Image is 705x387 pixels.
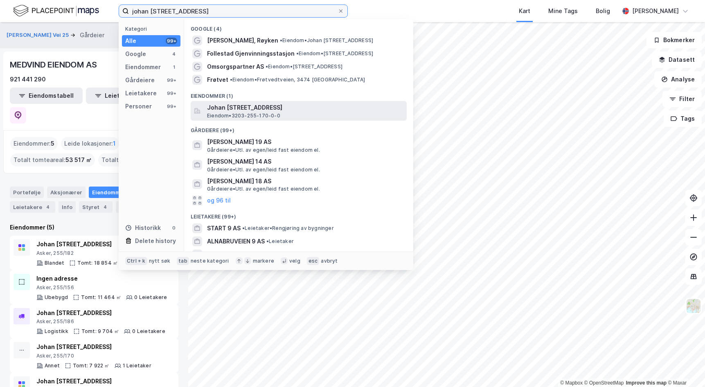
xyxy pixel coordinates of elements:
[10,187,44,198] div: Portefølje
[184,19,413,34] div: Google (4)
[125,26,180,32] div: Kategori
[13,4,99,18] img: logo.f888ab2527a4732fd821a326f86c7f29.svg
[80,30,104,40] div: Gårdeier
[596,6,610,16] div: Bolig
[36,239,160,249] div: Johan [STREET_ADDRESS]
[45,294,68,301] div: Ubebygd
[662,91,702,107] button: Filter
[125,49,146,59] div: Google
[289,258,300,264] div: velg
[116,201,172,213] div: Transaksjoner
[207,166,320,173] span: Gårdeiere • Utl. av egen/leid fast eiendom el.
[230,76,365,83] span: Eiendom • Frøtvedtveien, 3474 [GEOGRAPHIC_DATA]
[125,223,161,233] div: Historikk
[47,187,86,198] div: Aksjonærer
[664,110,702,127] button: Tags
[184,86,413,101] div: Eiendommer (1)
[45,328,68,335] div: Logistikk
[548,6,578,16] div: Mine Tags
[89,187,139,198] div: Eiendommer
[207,112,280,119] span: Eiendom • 3203-255-170-0-0
[81,328,119,335] div: Tomt: 9 704 ㎡
[149,258,171,264] div: nytt søk
[59,201,76,213] div: Info
[321,258,338,264] div: avbryt
[125,36,136,46] div: Alle
[125,75,155,85] div: Gårdeiere
[207,137,403,147] span: [PERSON_NAME] 19 AS
[207,250,273,259] span: HUITFELDTSGATE 9 AS
[45,362,60,369] div: Annet
[45,260,64,266] div: Blandet
[266,63,268,70] span: •
[79,201,113,213] div: Styret
[36,284,167,291] div: Asker, 255/156
[177,257,189,265] div: tab
[125,257,147,265] div: Ctrl + k
[560,380,583,386] a: Mapbox
[166,38,177,44] div: 99+
[166,77,177,83] div: 99+
[242,225,334,232] span: Leietaker • Rengjøring av bygninger
[646,32,702,48] button: Bokmerker
[10,137,58,150] div: Eiendommer :
[10,58,98,71] div: MEDVIND EIENDOM AS
[207,49,295,59] span: Follestad Gjenvinningsstasjon
[207,75,228,85] span: Frøtvet
[207,186,320,192] span: Gårdeiere • Utl. av egen/leid fast eiendom el.
[207,223,241,233] span: START 9 AS
[77,260,118,266] div: Tomt: 18 854 ㎡
[266,63,342,70] span: Eiendom • [STREET_ADDRESS]
[242,225,245,231] span: •
[280,37,373,44] span: Eiendom • Johan [STREET_ADDRESS]
[73,362,110,369] div: Tomt: 7 922 ㎡
[664,348,705,387] iframe: Chat Widget
[584,380,624,386] a: OpenStreetMap
[626,380,667,386] a: Improve this map
[36,250,160,256] div: Asker, 255/182
[132,328,165,335] div: 0 Leietakere
[125,88,157,98] div: Leietakere
[98,153,177,166] div: Totalt byggareal :
[171,225,177,231] div: 0
[10,153,95,166] div: Totalt tomteareal :
[207,62,264,72] span: Omsorgspartner AS
[652,52,702,68] button: Datasett
[307,257,320,265] div: esc
[36,353,151,359] div: Asker, 255/170
[207,103,403,112] span: Johan [STREET_ADDRESS]
[266,238,294,245] span: Leietaker
[129,5,338,17] input: Søk på adresse, matrikkel, gårdeiere, leietakere eller personer
[686,298,701,314] img: Z
[280,37,282,43] span: •
[7,31,70,39] button: [PERSON_NAME] Vei 25
[125,62,161,72] div: Eiendommer
[44,203,52,211] div: 4
[166,103,177,110] div: 99+
[171,51,177,57] div: 4
[296,50,299,56] span: •
[36,342,151,352] div: Johan [STREET_ADDRESS]
[296,50,373,57] span: Eiendom • [STREET_ADDRESS]
[207,196,231,205] button: og 96 til
[10,74,46,84] div: 921 441 290
[253,258,274,264] div: markere
[36,274,167,283] div: Ingen adresse
[86,88,159,104] button: Leietakertabell
[125,101,152,111] div: Personer
[171,64,177,70] div: 1
[65,155,92,165] span: 53 517 ㎡
[207,147,320,153] span: Gårdeiere • Utl. av egen/leid fast eiendom el.
[10,223,178,232] div: Eiendommer (5)
[36,318,165,325] div: Asker, 255/186
[81,294,121,301] div: Tomt: 11 464 ㎡
[230,76,232,83] span: •
[207,176,403,186] span: [PERSON_NAME] 18 AS
[113,139,116,148] span: 1
[207,36,278,45] span: [PERSON_NAME], Røyken
[51,139,54,148] span: 5
[36,308,165,318] div: Johan [STREET_ADDRESS]
[207,236,265,246] span: ALNABRUVEIEN 9 AS
[166,90,177,97] div: 99+
[10,88,83,104] button: Eiendomstabell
